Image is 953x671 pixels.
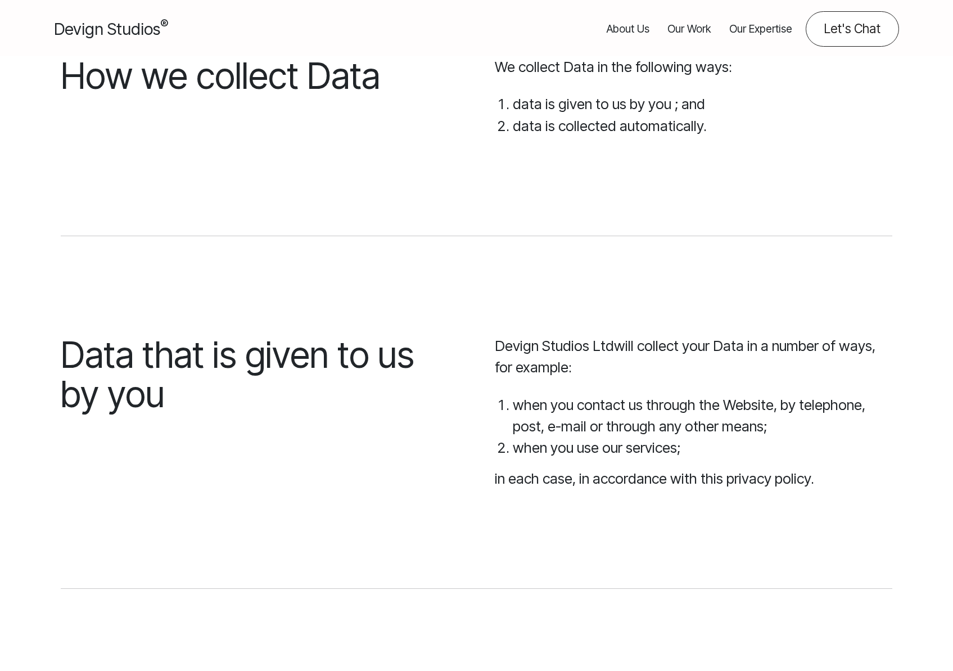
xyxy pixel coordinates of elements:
a: Devign Studios® Homepage [54,17,168,41]
a: Our Work [667,11,711,47]
p: We collect Data in the following ways: [495,56,893,78]
h2: Data that is given to us by you [61,335,459,415]
p: will collect your Data in a number of ways, for example: [495,335,893,379]
sup: ® [160,17,168,31]
a: About Us [607,11,649,47]
li: data is collected automatically. [513,115,893,136]
p: in each case, in accordance with this privacy policy. [495,468,893,489]
li: data is given to us by you ; and [513,93,893,115]
h2: How we collect Data [61,56,459,96]
a: Our Expertise [729,11,792,47]
a: Contact us about your project [806,11,899,47]
span: Devign Studios [54,19,168,39]
li: when you use our services; [513,437,893,458]
span: Devign Studios Ltd [495,337,614,354]
li: when you contact us through the Website, by telephone, post, e-mail or through any other means; [513,394,893,438]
